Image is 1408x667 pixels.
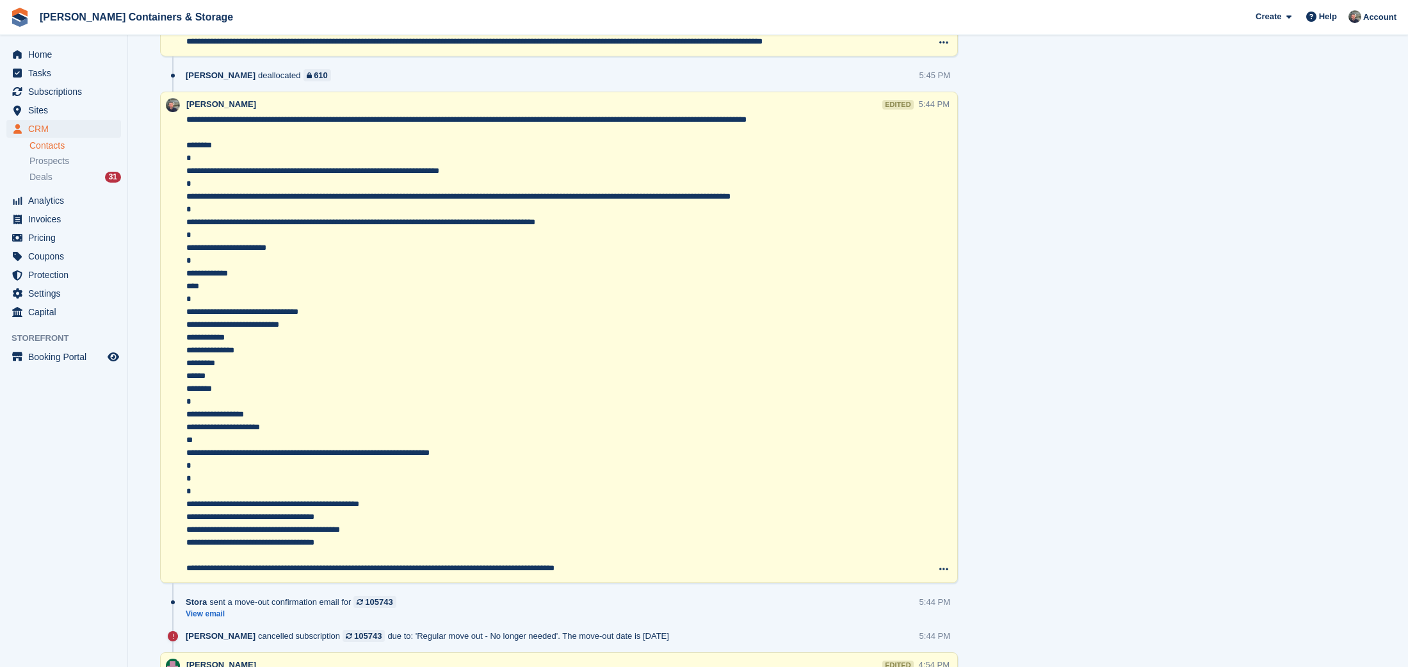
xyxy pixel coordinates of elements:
div: 5:44 PM [919,98,950,110]
span: [PERSON_NAME] [186,630,255,642]
a: Deals 31 [29,170,121,184]
a: [PERSON_NAME] Containers & Storage [35,6,238,28]
a: menu [6,247,121,265]
a: Contacts [29,140,121,152]
span: Help [1319,10,1337,23]
img: Adam Greenhalgh [166,98,180,112]
a: menu [6,348,121,366]
a: menu [6,229,121,247]
div: sent a move-out confirmation email for [186,596,403,608]
span: Deals [29,171,53,183]
div: 105743 [365,596,392,608]
span: Capital [28,303,105,321]
div: 105743 [354,630,382,642]
a: 105743 [343,630,385,642]
a: menu [6,303,121,321]
span: [PERSON_NAME] [186,69,255,81]
a: 105743 [353,596,396,608]
span: Analytics [28,192,105,210]
span: Protection [28,266,105,284]
img: stora-icon-8386f47178a22dfd0bd8f6a31ec36ba5ce8667c1dd55bd0f319d3a0aa187defe.svg [10,8,29,27]
span: Booking Portal [28,348,105,366]
a: menu [6,266,121,284]
div: 5:45 PM [919,69,950,81]
a: menu [6,210,121,228]
span: Pricing [28,229,105,247]
span: Coupons [28,247,105,265]
a: menu [6,101,121,119]
div: 31 [105,172,121,183]
span: Stora [186,596,207,608]
a: menu [6,192,121,210]
span: Settings [28,284,105,302]
a: 610 [303,69,331,81]
span: Prospects [29,155,69,167]
span: Invoices [28,210,105,228]
a: menu [6,64,121,82]
a: Prospects [29,154,121,168]
a: menu [6,83,121,101]
span: Subscriptions [28,83,105,101]
div: 5:44 PM [919,596,950,608]
div: edited [882,100,913,110]
a: menu [6,284,121,302]
div: cancelled subscription due to: 'Regular move out - No longer needed'. The move-out date is [DATE] [186,630,676,642]
span: Sites [28,101,105,119]
span: Storefront [12,332,127,345]
span: [PERSON_NAME] [186,99,256,109]
span: Home [28,45,105,63]
img: Adam Greenhalgh [1348,10,1361,23]
span: Create [1256,10,1281,23]
a: View email [186,609,403,620]
a: menu [6,45,121,63]
div: 5:44 PM [919,630,950,642]
a: menu [6,120,121,138]
span: Account [1363,11,1396,24]
div: deallocated [186,69,337,81]
a: Preview store [106,349,121,365]
span: Tasks [28,64,105,82]
div: 610 [314,69,328,81]
span: CRM [28,120,105,138]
